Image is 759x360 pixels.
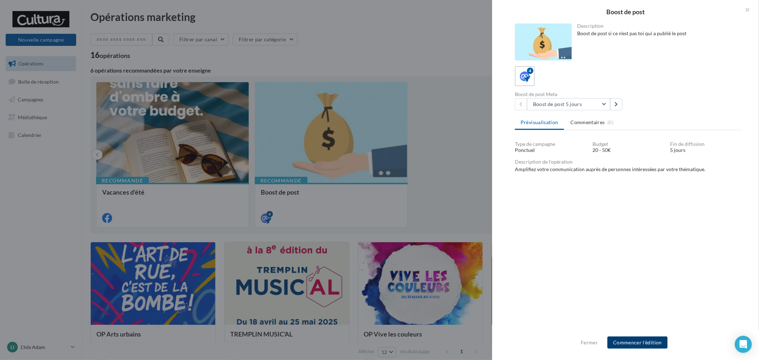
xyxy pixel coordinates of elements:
button: Fermer [578,338,601,347]
div: Fin de diffusion [670,142,742,147]
div: Ponctuel [515,147,587,154]
div: Description de l’opération [515,159,742,164]
div: Type de campagne [515,142,587,147]
div: 5 jours [670,147,742,154]
span: (0) [607,120,613,125]
div: Open Intercom Messenger [735,336,752,353]
div: Boost de post si ce n'est pas toi qui a publié le post [578,30,737,37]
div: 20 - 50€ [592,147,664,154]
div: 4 [527,68,533,74]
button: Boost de post 5 jours [527,98,610,110]
span: Commentaires [571,119,605,126]
div: Description [578,23,737,28]
button: Commencer l'édition [607,337,668,349]
div: Boost de post Meta [515,92,626,97]
div: Amplifiez votre communication auprès de personnes intéressées par votre thématique. [515,166,742,173]
div: Boost de post [504,9,748,15]
div: Budget [592,142,664,147]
